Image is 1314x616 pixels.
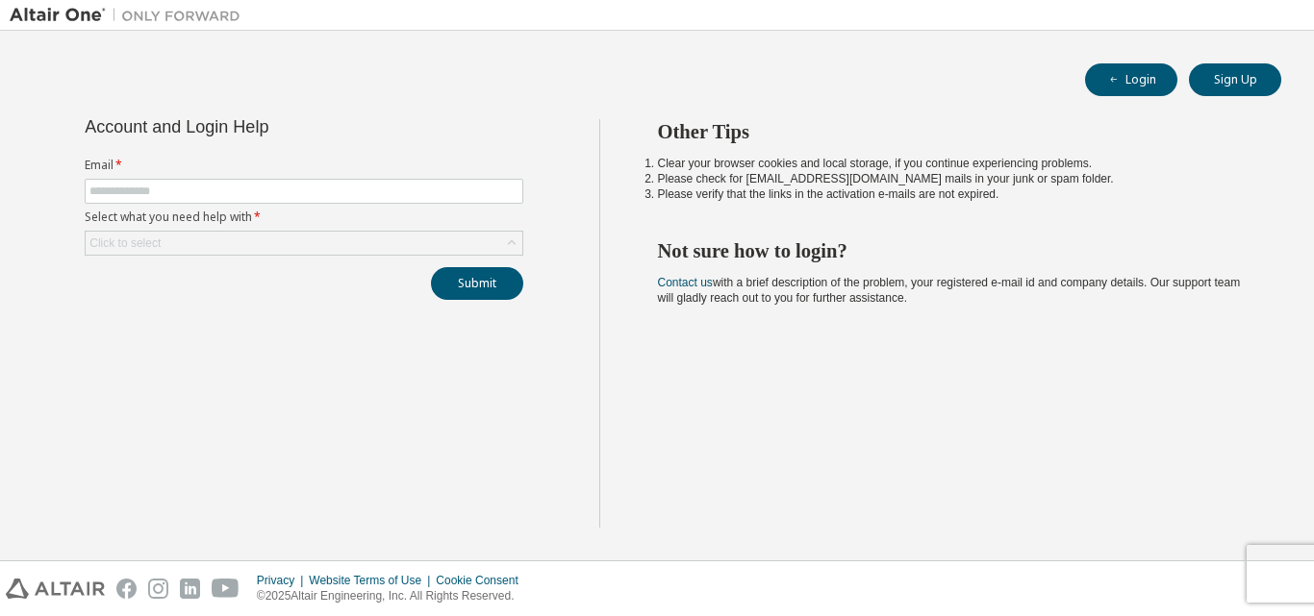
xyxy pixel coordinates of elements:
[658,238,1248,263] h2: Not sure how to login?
[257,588,530,604] p: © 2025 Altair Engineering, Inc. All Rights Reserved.
[148,579,168,599] img: instagram.svg
[658,186,1248,202] li: Please verify that the links in the activation e-mails are not expired.
[89,235,161,251] div: Click to select
[6,579,105,599] img: altair_logo.svg
[212,579,240,599] img: youtube.svg
[10,6,250,25] img: Altair One
[436,573,529,588] div: Cookie Consent
[180,579,200,599] img: linkedin.svg
[85,119,436,135] div: Account and Login Help
[116,579,137,599] img: facebook.svg
[658,156,1248,171] li: Clear your browser cookies and local storage, if you continue experiencing problems.
[658,276,713,289] a: Contact us
[86,232,522,255] div: Click to select
[85,209,523,225] label: Select what you need help with
[431,267,523,300] button: Submit
[1085,63,1177,96] button: Login
[658,119,1248,144] h2: Other Tips
[257,573,309,588] div: Privacy
[1189,63,1281,96] button: Sign Up
[658,276,1241,305] span: with a brief description of the problem, your registered e-mail id and company details. Our suppo...
[309,573,436,588] div: Website Terms of Use
[85,158,523,173] label: Email
[658,171,1248,186] li: Please check for [EMAIL_ADDRESS][DOMAIN_NAME] mails in your junk or spam folder.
